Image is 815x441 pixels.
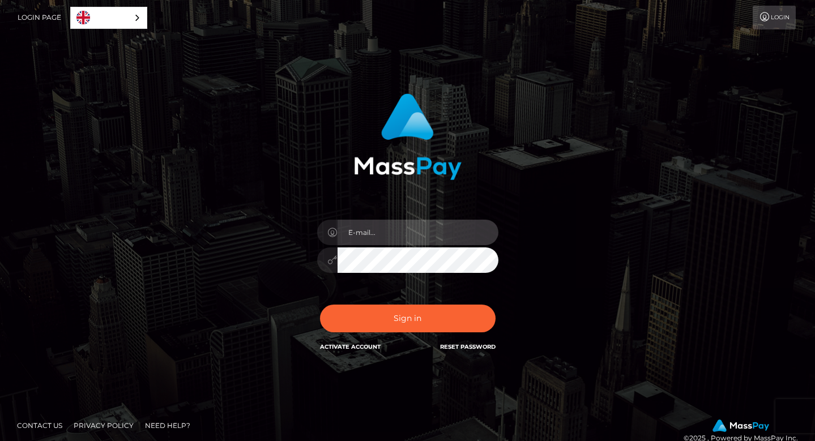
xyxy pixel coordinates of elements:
[712,419,769,432] img: MassPay
[18,6,61,29] a: Login Page
[753,6,796,29] a: Login
[320,343,381,350] a: Activate Account
[70,7,147,29] aside: Language selected: English
[140,417,195,434] a: Need Help?
[69,417,138,434] a: Privacy Policy
[354,93,462,180] img: MassPay Login
[338,220,498,245] input: E-mail...
[70,7,147,29] div: Language
[71,7,147,28] a: English
[320,305,496,332] button: Sign in
[440,343,496,350] a: Reset Password
[12,417,67,434] a: Contact Us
